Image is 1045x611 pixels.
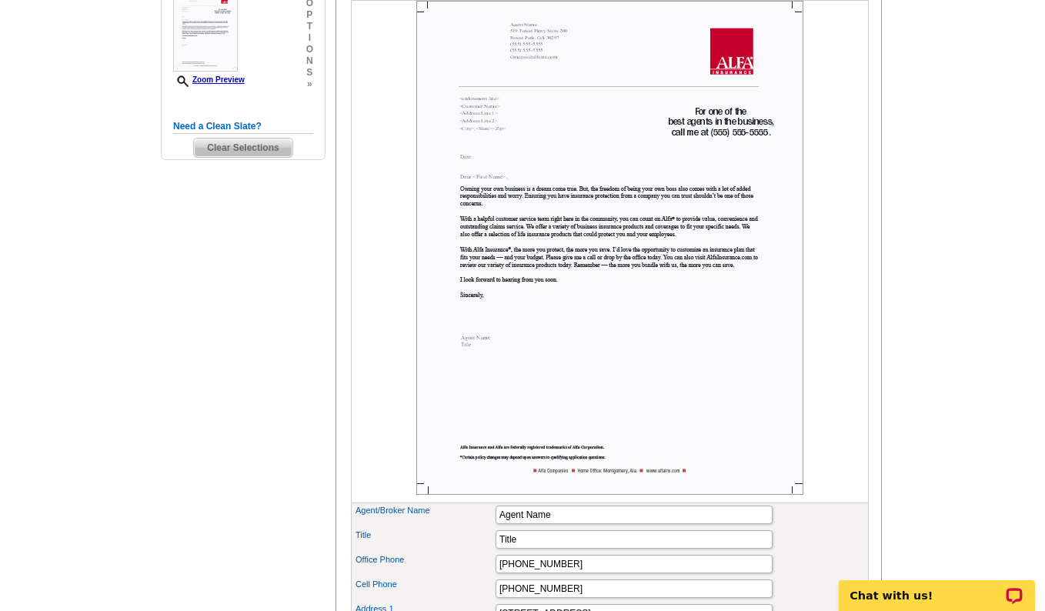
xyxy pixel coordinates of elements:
span: t [306,21,313,32]
iframe: LiveChat chat widget [829,563,1045,611]
h5: Need a Clean Slate? [173,119,313,134]
span: o [306,44,313,55]
span: n [306,55,313,67]
img: Z18900535_00001_1.jpg [416,1,803,495]
span: s [306,67,313,78]
label: Agent/Broker Name [356,504,494,517]
a: Zoom Preview [173,75,245,84]
span: p [306,9,313,21]
label: Office Phone [356,553,494,566]
label: Cell Phone [356,578,494,591]
span: Clear Selections [194,139,292,157]
label: Title [356,529,494,542]
span: i [306,32,313,44]
span: » [306,78,313,90]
